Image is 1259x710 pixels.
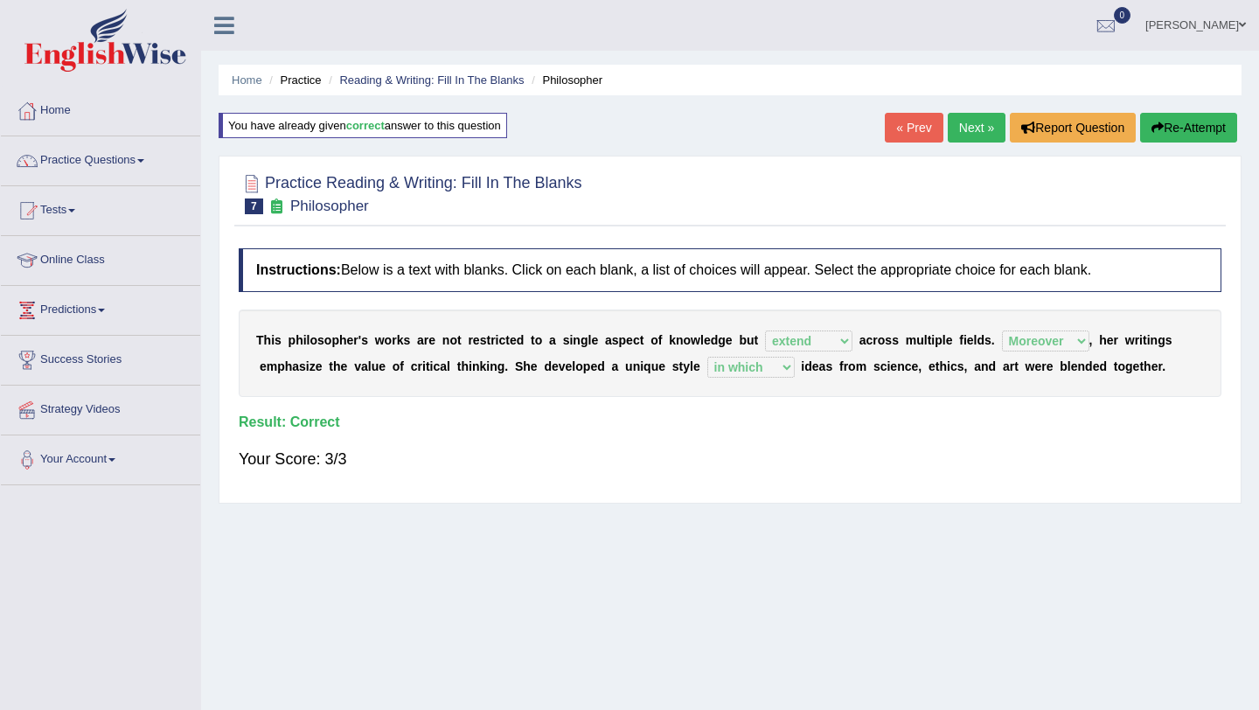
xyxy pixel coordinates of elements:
[527,72,602,88] li: Philosopher
[486,333,490,347] b: t
[303,333,307,347] b: i
[310,333,318,347] b: o
[946,333,953,347] b: e
[591,333,598,347] b: e
[643,359,651,373] b: q
[1034,359,1041,373] b: e
[368,359,372,373] b: l
[347,333,354,347] b: e
[354,359,361,373] b: v
[275,333,282,347] b: s
[981,359,989,373] b: n
[839,359,844,373] b: f
[588,333,591,347] b: l
[905,359,912,373] b: c
[422,359,426,373] b: i
[1114,359,1118,373] b: t
[1,286,200,330] a: Predictions
[457,359,462,373] b: t
[575,359,583,373] b: o
[991,333,995,347] b: .
[1068,359,1071,373] b: l
[392,333,396,347] b: r
[812,359,819,373] b: e
[1,186,200,230] a: Tests
[440,359,447,373] b: a
[897,359,905,373] b: n
[265,72,321,88] li: Practice
[353,333,358,347] b: r
[1060,359,1068,373] b: b
[1099,359,1107,373] b: d
[626,333,633,347] b: e
[691,333,700,347] b: w
[755,333,759,347] b: t
[906,333,916,347] b: m
[523,359,531,373] b: h
[700,333,704,347] b: l
[490,359,497,373] b: n
[346,119,385,132] b: correct
[333,359,341,373] b: h
[650,333,658,347] b: o
[974,359,981,373] b: a
[496,333,499,347] b: i
[890,359,897,373] b: e
[339,333,347,347] b: h
[597,359,605,373] b: d
[1078,359,1086,373] b: n
[984,333,991,347] b: s
[1,236,200,280] a: Online Class
[219,113,507,138] div: You have already given answer to this question
[490,333,495,347] b: r
[531,333,535,347] b: t
[549,333,556,347] b: a
[457,333,462,347] b: t
[1010,113,1136,143] button: Report Question
[612,333,619,347] b: s
[684,333,692,347] b: o
[535,333,543,347] b: o
[1,136,200,180] a: Practice Questions
[239,414,1221,430] h4: Result:
[859,333,866,347] b: a
[887,359,890,373] b: i
[959,333,963,347] b: f
[1162,359,1165,373] b: .
[1089,333,1093,347] b: ,
[1,435,200,479] a: Your Account
[1041,359,1046,373] b: r
[948,113,1005,143] a: Next »
[339,73,524,87] a: Reading & Writing: Fill In The Blanks
[1099,333,1107,347] b: h
[559,359,566,373] b: v
[918,359,922,373] b: ,
[885,113,943,143] a: « Prev
[428,333,435,347] b: e
[256,333,264,347] b: T
[804,359,812,373] b: d
[747,333,755,347] b: u
[1158,359,1162,373] b: r
[277,359,285,373] b: p
[264,333,272,347] b: h
[1158,333,1165,347] b: g
[957,359,964,373] b: s
[544,359,552,373] b: d
[1114,7,1131,24] span: 0
[1093,359,1100,373] b: e
[1140,113,1237,143] button: Re-Attempt
[307,333,310,347] b: l
[1139,333,1143,347] b: i
[1,336,200,379] a: Success Stories
[430,359,434,373] b: i
[1125,333,1135,347] b: w
[1047,359,1054,373] b: e
[469,359,472,373] b: i
[403,333,410,347] b: s
[844,359,848,373] b: r
[358,333,361,347] b: '
[718,333,726,347] b: g
[552,359,559,373] b: e
[1003,359,1010,373] b: a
